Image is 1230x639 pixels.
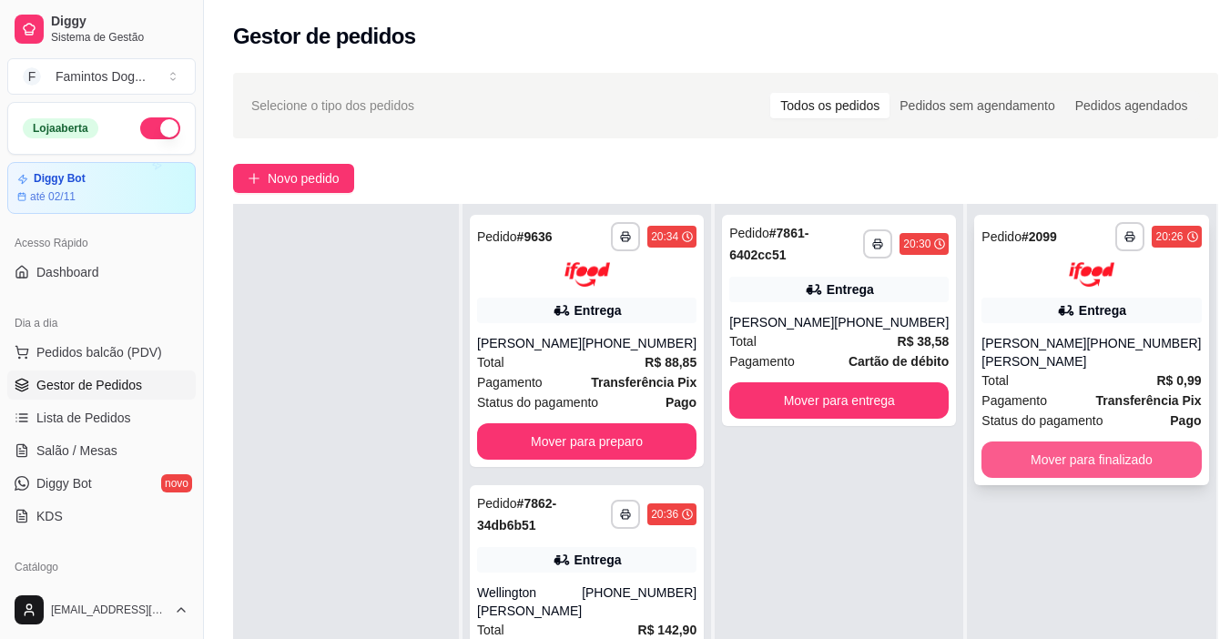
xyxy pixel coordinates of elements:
button: Novo pedido [233,164,354,193]
span: Pedido [981,229,1022,244]
div: Entrega [574,301,622,319]
a: KDS [7,502,196,531]
a: DiggySistema de Gestão [7,7,196,51]
span: Sistema de Gestão [51,30,188,45]
strong: # 9636 [517,229,553,244]
strong: # 7861-6402cc51 [729,226,808,262]
span: Selecione o tipo dos pedidos [251,96,414,116]
span: KDS [36,507,63,525]
div: 20:26 [1155,229,1183,244]
div: [PERSON_NAME] [729,313,834,331]
div: [PHONE_NUMBER] [582,334,696,352]
a: Lista de Pedidos [7,403,196,432]
button: Pedidos balcão (PDV) [7,338,196,367]
span: Novo pedido [268,168,340,188]
div: 20:30 [903,237,930,251]
div: 20:34 [651,229,678,244]
h2: Gestor de pedidos [233,22,416,51]
button: Mover para preparo [477,423,696,460]
span: Pedido [477,229,517,244]
strong: R$ 142,90 [638,623,697,637]
span: Pedido [729,226,769,240]
span: F [23,67,41,86]
strong: Pago [666,395,696,410]
button: Select a team [7,58,196,95]
div: [PHONE_NUMBER] [1086,334,1201,370]
div: [PHONE_NUMBER] [834,313,949,331]
a: Diggy Botnovo [7,469,196,498]
span: Pagamento [729,351,795,371]
span: Diggy [51,14,188,30]
div: Entrega [1079,301,1126,319]
div: Famintos Dog ... [56,67,146,86]
span: Total [981,370,1009,390]
div: Todos os pedidos [770,93,889,118]
div: Pedidos sem agendamento [889,93,1064,118]
button: Alterar Status [140,117,180,139]
div: Catálogo [7,553,196,582]
span: Gestor de Pedidos [36,376,142,394]
button: Mover para finalizado [981,441,1201,478]
strong: # 2099 [1022,229,1057,244]
button: [EMAIL_ADDRESS][DOMAIN_NAME] [7,588,196,632]
strong: Transferência Pix [591,375,696,390]
div: Dia a dia [7,309,196,338]
span: Pedidos balcão (PDV) [36,343,162,361]
div: Entrega [827,280,874,299]
span: Diggy Bot [36,474,92,492]
img: ifood [564,262,610,287]
article: Diggy Bot [34,172,86,186]
span: Pagamento [477,372,543,392]
strong: R$ 88,85 [645,355,696,370]
button: Mover para entrega [729,382,949,419]
div: Wellington [PERSON_NAME] [477,583,582,620]
article: até 02/11 [30,189,76,204]
div: [PERSON_NAME] [477,334,582,352]
div: Pedidos agendados [1065,93,1198,118]
strong: R$ 38,58 [898,334,950,349]
strong: R$ 0,99 [1156,373,1201,388]
div: 20:36 [651,507,678,522]
a: Diggy Botaté 02/11 [7,162,196,214]
strong: Transferência Pix [1096,393,1202,408]
a: Salão / Mesas [7,436,196,465]
span: Pagamento [981,390,1047,411]
span: Lista de Pedidos [36,409,131,427]
strong: Pago [1170,413,1201,428]
span: plus [248,172,260,185]
img: ifood [1069,262,1114,287]
strong: Cartão de débito [849,354,949,369]
span: [EMAIL_ADDRESS][DOMAIN_NAME] [51,603,167,617]
span: Status do pagamento [477,392,598,412]
div: [PHONE_NUMBER] [582,583,696,620]
div: Loja aberta [23,118,98,138]
span: Total [729,331,757,351]
div: [PERSON_NAME] [PERSON_NAME] [981,334,1086,370]
span: Pedido [477,496,517,511]
a: Gestor de Pedidos [7,370,196,400]
span: Total [477,352,504,372]
div: Entrega [574,551,622,569]
span: Status do pagamento [981,411,1103,431]
span: Salão / Mesas [36,441,117,460]
div: Acesso Rápido [7,228,196,258]
strong: # 7862-34db6b51 [477,496,556,532]
a: Dashboard [7,258,196,287]
span: Dashboard [36,263,99,281]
